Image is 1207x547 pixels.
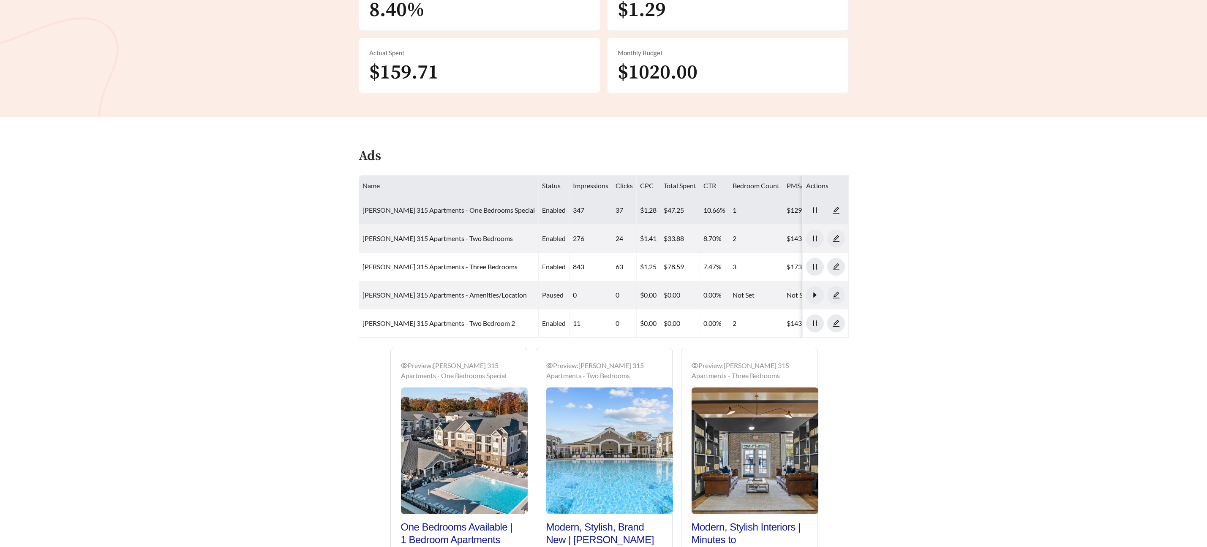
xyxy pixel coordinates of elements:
[637,281,660,309] td: $0.00
[618,60,697,85] span: $1020.00
[827,319,845,327] a: edit
[542,291,564,299] span: paused
[783,281,859,309] td: Not Set
[729,225,783,253] td: 2
[660,309,700,338] td: $0.00
[369,48,590,58] div: Actual Spent
[362,206,535,214] a: [PERSON_NAME] 315 Apartments - One Bedrooms Special
[806,230,824,247] button: pause
[828,263,845,271] span: edit
[700,309,729,338] td: 0.00%
[542,263,566,271] span: enabled
[806,206,823,214] span: pause
[806,286,824,304] button: caret-right
[640,181,654,190] span: CPC
[783,253,859,281] td: $1738
[546,362,553,369] span: eye
[703,181,716,190] span: CTR
[542,319,566,327] span: enabled
[359,176,539,196] th: Name
[612,253,637,281] td: 63
[700,281,729,309] td: 0.00%
[806,258,824,276] button: pause
[700,253,729,281] td: 7.47%
[637,253,660,281] td: $1.25
[539,176,569,196] th: Status
[827,291,845,299] a: edit
[692,362,698,369] span: eye
[783,176,859,196] th: PMS/Scraper Unit Price
[569,281,612,309] td: 0
[806,320,823,327] span: pause
[828,206,845,214] span: edit
[401,360,517,381] div: Preview: [PERSON_NAME] 315 Apartments - One Bedrooms Special
[362,319,515,327] a: [PERSON_NAME] 315 Apartments - Two Bedroom 2
[569,196,612,225] td: 347
[637,225,660,253] td: $1.41
[783,225,859,253] td: $1437
[637,196,660,225] td: $1.28
[827,234,845,242] a: edit
[660,281,700,309] td: $0.00
[362,291,527,299] a: [PERSON_NAME] 315 Apartments - Amenities/Location
[783,309,859,338] td: $1437
[542,206,566,214] span: enabled
[362,234,513,242] a: [PERSON_NAME] 315 Apartments - Two Bedrooms
[729,176,783,196] th: Bedroom Count
[729,196,783,225] td: 1
[637,309,660,338] td: $0.00
[827,201,845,219] button: edit
[827,258,845,276] button: edit
[783,196,859,225] td: $1299
[806,201,824,219] button: pause
[729,309,783,338] td: 2
[827,230,845,247] button: edit
[612,309,637,338] td: 0
[401,362,408,369] span: eye
[827,206,845,214] a: edit
[700,225,729,253] td: 8.70%
[827,286,845,304] button: edit
[729,281,783,309] td: Not Set
[612,281,637,309] td: 0
[612,225,637,253] td: 24
[569,176,612,196] th: Impressions
[828,320,845,327] span: edit
[806,235,823,242] span: pause
[827,314,845,332] button: edit
[618,48,838,58] div: Monthly Budget
[660,253,700,281] td: $78.59
[803,176,849,196] th: Actions
[569,225,612,253] td: 276
[828,291,845,299] span: edit
[692,360,807,381] div: Preview: [PERSON_NAME] 315 Apartments - Three Bedrooms
[806,291,823,299] span: caret-right
[369,60,439,85] span: $159.71
[612,176,637,196] th: Clicks
[729,253,783,281] td: 3
[401,387,528,514] img: Preview_Litchford 315 Apartments - One Bedrooms Special
[362,263,518,271] a: [PERSON_NAME] 315 Apartments - Three Bedrooms
[546,360,662,381] div: Preview: [PERSON_NAME] 315 Apartments - Two Bedrooms
[828,235,845,242] span: edit
[692,387,818,514] img: Preview_Litchford 315 Apartments - Three Bedrooms
[660,196,700,225] td: $47.25
[660,225,700,253] td: $33.88
[806,314,824,332] button: pause
[401,521,517,546] h2: One Bedrooms Available | 1 Bedroom Apartments
[359,149,381,164] h4: Ads
[806,263,823,271] span: pause
[700,196,729,225] td: 10.66%
[546,387,673,514] img: Preview_Litchford 315 Apartments - Two Bedrooms
[660,176,700,196] th: Total Spent
[542,234,566,242] span: enabled
[569,253,612,281] td: 843
[827,263,845,271] a: edit
[612,196,637,225] td: 37
[569,309,612,338] td: 11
